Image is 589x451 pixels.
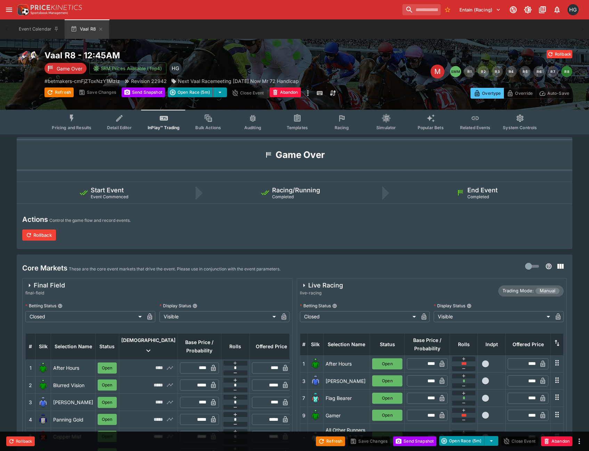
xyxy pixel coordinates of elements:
[439,436,498,446] div: split button
[522,3,534,16] button: Toggle light/dark mode
[89,62,166,74] button: SRM Prices Available (Top4)
[575,437,583,445] button: more
[300,281,343,290] div: Live Racing
[178,333,221,359] th: Base Price / Probability
[332,303,337,308] button: Betting Status
[533,66,545,77] button: R6
[44,77,120,85] p: Copy To Clipboard
[308,333,323,355] th: Silk
[460,125,490,130] span: Related Events
[565,2,581,17] button: Hamish Gooch
[131,77,167,85] p: Revision 22942
[193,303,197,308] button: Display Status
[31,5,82,10] img: PriceKinetics
[38,362,49,374] img: runner 1
[316,436,345,446] button: Refresh
[300,407,308,424] td: 9
[464,66,475,77] button: R1
[310,375,321,386] img: runner 3
[107,125,132,130] span: Detail Editor
[15,19,63,39] button: Event Calendar
[300,311,419,322] div: Closed
[26,428,35,445] td: 5
[541,436,572,446] button: Abandon
[35,333,51,359] th: Silk
[38,431,49,442] img: runner 5
[507,3,520,16] button: Connected to PK
[276,149,325,161] h1: Game Over
[270,87,301,97] button: Abandon
[323,424,370,451] td: All Other Runners (excludes 1, 3, 7, 9)
[310,358,321,369] img: runner 1
[249,333,293,359] th: Offered Price
[376,125,396,130] span: Simulator
[46,110,542,134] div: Event type filters
[3,3,15,16] button: open drawer
[467,186,498,194] h5: End Event
[51,394,96,411] td: [PERSON_NAME]
[169,62,182,75] div: Hamish Gooch
[547,90,569,97] p: Auto-Save
[304,87,312,99] button: more
[372,375,402,386] button: Open
[51,411,96,428] td: Panning Gold
[506,66,517,77] button: R4
[31,11,68,15] img: Sportsbook Management
[418,125,444,130] span: Popular Bets
[22,264,67,273] h4: Core Markets
[69,266,280,273] p: These are the core event markets that drive the event. Please use in conjunction with the event p...
[159,311,278,322] div: Visible
[467,303,472,308] button: Display Status
[567,4,579,15] div: Hamish Gooch
[26,333,35,359] th: #
[44,50,309,61] h2: Copy To Clipboard
[506,333,551,355] th: Offered Price
[300,424,308,451] td: -
[17,50,39,72] img: horse_racing.png
[221,333,249,359] th: Rolls
[38,414,49,425] img: runner 4
[270,89,301,95] span: Mark an event as closed and abandoned.
[323,373,370,390] td: [PERSON_NAME]
[393,436,436,446] button: Send Snapshot
[300,373,308,390] td: 3
[372,358,402,369] button: Open
[6,436,35,446] button: Rollback
[26,377,35,394] td: 2
[405,333,450,355] th: Base Price / Probability
[26,394,35,411] td: 3
[547,50,572,58] button: Rollback
[467,194,489,199] span: Completed
[484,436,498,446] button: select merge strategy
[25,303,56,309] p: Betting Status
[15,3,29,17] img: PriceKinetics Logo
[434,303,465,309] p: Display Status
[119,333,178,359] th: [DEMOGRAPHIC_DATA]
[450,333,478,355] th: Rolls
[520,66,531,77] button: R5
[450,66,572,77] nav: pagination navigation
[372,410,402,421] button: Open
[323,333,370,355] th: Selection Name
[25,290,65,297] span: final-field
[178,77,299,85] p: Next Vaal Racemeeting [DATE] Now Mr 72 Handicap
[450,66,461,77] button: SMM
[471,88,504,99] button: Overtype
[171,77,299,85] div: Next Vaal Racemeeting Thursday 28 August Now Mr 72 Handicap
[168,87,227,97] div: split button
[439,436,484,446] button: Open Race (5m)
[51,428,96,445] td: Copper Mist
[372,393,402,404] button: Open
[478,66,489,77] button: R2
[52,125,91,130] span: Pricing and Results
[148,125,180,130] span: InPlay™ Trading
[310,410,321,421] img: runner 9
[98,379,117,391] button: Open
[25,281,65,290] div: Final Field
[38,397,49,408] img: runner 3
[272,194,294,199] span: Completed
[98,431,117,442] button: Open
[44,87,74,97] button: Refresh
[335,125,349,130] span: Racing
[51,359,96,376] td: After Hours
